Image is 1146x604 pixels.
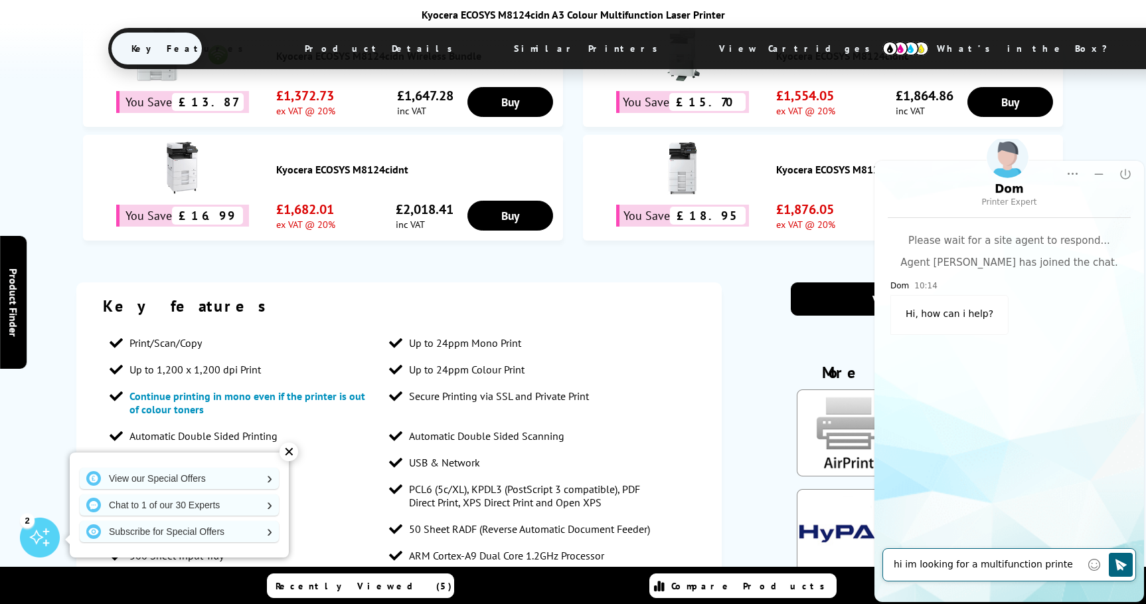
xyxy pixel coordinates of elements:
span: £1,554.05 [776,87,835,104]
img: cmyk-icon.svg [882,41,929,56]
img: AirPrint [797,389,900,476]
span: PCL6 (5c/XL), KPDL3 (PostScript 3 compatible), PDF Direct Print, XPS Direct Print and Open XPS [409,482,656,509]
span: £1,682.01 [276,201,335,218]
span: £16.99 [172,207,243,225]
a: KeyFeatureModal85 [797,466,900,479]
span: £1,876.05 [776,201,835,218]
a: Kyocera ECOSYS M8124cidnx [776,163,1056,176]
span: ex VAT @ 20% [776,104,835,117]
span: Product Finder [7,268,20,336]
div: Key features [103,296,696,316]
img: Kyocera ECOSYS M8124cidnx [656,142,709,195]
a: Buy [467,201,553,231]
span: Print/Scan/Copy [129,336,202,350]
a: View Brochure [791,282,1021,316]
span: Secure Printing via SSL and Private Print [409,389,589,403]
a: Subscribe for Special Offers [80,521,279,542]
a: Kyocera ECOSYS M8124cidnt [276,163,556,176]
span: £18.95 [670,207,746,225]
div: You Save [116,205,249,227]
a: Buy [967,87,1053,117]
img: Kyocera HyPAS [797,489,900,576]
div: 2 [20,513,35,528]
span: Up to 24ppm Colour Print [409,363,525,376]
span: Continue printing in mono even if the printer is out of colour toners [129,389,365,416]
span: inc VAT [396,218,453,231]
span: £15.70 [669,93,746,111]
span: inc VAT [896,104,953,117]
span: Automatic Double Sided Scanning [409,429,564,443]
a: Buy [467,87,553,117]
span: Product Details [285,33,479,64]
span: Compare Products [671,580,832,592]
div: You Save [616,205,749,227]
span: View Cartridges [699,31,902,66]
span: 50 Sheet RADF (Reverse Automatic Document Feeder) [409,522,650,536]
a: Chat to 1 of our 30 Experts [80,494,279,516]
div: Kyocera ECOSYS M8124cidn A3 Colour Multifunction Laser Printer [108,8,1038,21]
span: £2,018.41 [396,201,453,218]
a: KeyFeatureModal309 [797,566,900,579]
span: £1,647.28 [397,87,453,104]
span: Similar Printers [494,33,685,64]
span: £1,372.73 [276,87,335,104]
span: USB & Network [409,456,480,469]
div: You Save [616,91,749,113]
a: Recently Viewed (5) [267,573,454,598]
span: Up to 24ppm Mono Print [409,336,521,350]
span: ex VAT @ 20% [276,218,335,231]
span: Up to 1,200 x 1,200 dpi Print [129,363,261,376]
span: Automatic Double Sided Printing [129,429,278,443]
span: £1,864.86 [896,87,953,104]
span: ARM Cortex-A9 Dual Core 1.2GHz Processor [409,549,604,562]
a: Compare Products [649,573,837,598]
a: View our Special Offers [80,468,279,489]
iframe: chat window [872,139,1146,604]
span: ex VAT @ 20% [276,104,335,117]
span: ex VAT @ 20% [776,218,835,231]
span: £13.87 [172,93,244,111]
div: More features [791,362,1021,389]
span: Recently Viewed (5) [276,580,452,592]
div: ✕ [280,443,298,461]
span: Key Features [112,33,270,64]
span: What’s in the Box? [917,33,1140,64]
div: You Save [116,91,249,113]
span: inc VAT [397,104,453,117]
img: Kyocera ECOSYS M8124cidnt [156,142,209,195]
